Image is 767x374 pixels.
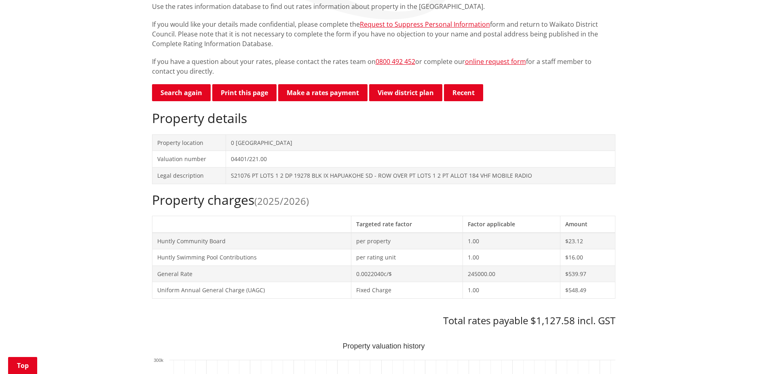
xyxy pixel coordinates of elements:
[152,110,615,126] h2: Property details
[463,266,560,282] td: 245000.00
[152,315,615,327] h3: Total rates payable $1,127.58 incl. GST
[8,357,37,374] a: Top
[226,134,615,151] td: 0 [GEOGRAPHIC_DATA]
[212,84,277,101] button: Print this page
[351,266,463,282] td: 0.0022040c/$
[152,84,211,101] a: Search again
[351,249,463,266] td: per rating unit
[152,134,226,151] td: Property location
[351,216,463,232] th: Targeted rate factor
[152,2,615,11] p: Use the rates information database to find out rates information about property in the [GEOGRAPHI...
[463,282,560,299] td: 1.00
[254,194,309,208] span: (2025/2026)
[152,249,351,266] td: Huntly Swimming Pool Contributions
[360,20,490,29] a: Request to Suppress Personal Information
[560,233,615,249] td: $23.12
[226,151,615,168] td: 04401/221.00
[278,84,368,101] a: Make a rates payment
[560,282,615,299] td: $548.49
[560,249,615,266] td: $16.00
[463,216,560,232] th: Factor applicable
[152,192,615,208] h2: Property charges
[152,167,226,184] td: Legal description
[560,266,615,282] td: $539.97
[152,282,351,299] td: Uniform Annual General Charge (UAGC)
[376,57,415,66] a: 0800 492 452
[152,266,351,282] td: General Rate
[463,249,560,266] td: 1.00
[154,358,163,363] text: 300k
[152,57,615,76] p: If you have a question about your rates, please contact the rates team on or complete our for a s...
[351,233,463,249] td: per property
[152,233,351,249] td: Huntly Community Board
[226,167,615,184] td: S21076 PT LOTS 1 2 DP 19278 BLK IX HAPUAKOHE SD - ROW OVER PT LOTS 1 2 PT ALLOT 184 VHF MOBILE RADIO
[351,282,463,299] td: Fixed Charge
[369,84,442,101] a: View district plan
[152,19,615,49] p: If you would like your details made confidential, please complete the form and return to Waikato ...
[463,233,560,249] td: 1.00
[560,216,615,232] th: Amount
[342,342,425,350] text: Property valuation history
[465,57,526,66] a: online request form
[730,340,759,369] iframe: Messenger Launcher
[152,151,226,168] td: Valuation number
[444,84,483,101] button: Recent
